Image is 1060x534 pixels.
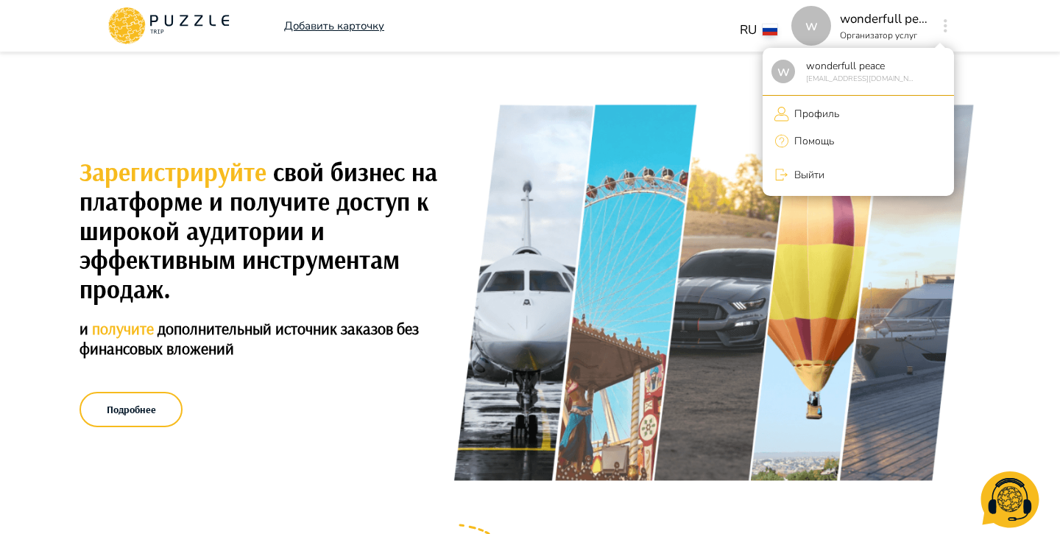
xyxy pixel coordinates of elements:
p: Помощь [789,133,834,149]
p: wonderfull peace [801,58,916,74]
div: w [771,60,795,83]
p: [EMAIL_ADDRESS][DOMAIN_NAME] [801,74,916,85]
p: Выйти [789,167,824,183]
p: Профиль [789,106,839,122]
